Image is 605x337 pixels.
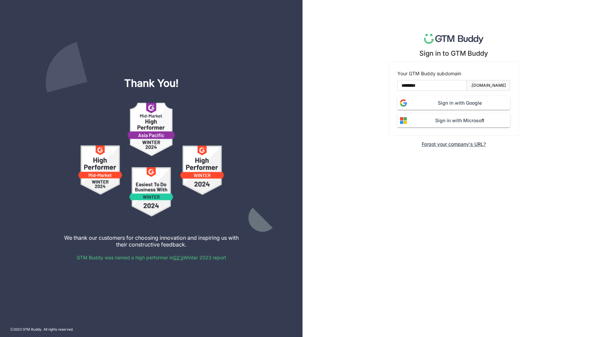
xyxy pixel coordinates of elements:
[397,70,510,77] div: Your GTM Buddy subdomain
[397,114,510,127] button: Sign in with Microsoft
[424,34,484,44] img: logo
[410,99,510,107] span: Sign in with Google
[410,117,510,124] span: Sign in with Microsoft
[397,97,410,109] img: google_logo.png
[173,255,183,260] a: G2's
[397,114,410,127] img: microsoft.svg
[471,82,506,89] div: .[DOMAIN_NAME]
[422,141,486,147] div: Forgot your company's URL?
[397,96,510,110] button: Sign in with Google
[419,49,488,57] div: Sign in to GTM Buddy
